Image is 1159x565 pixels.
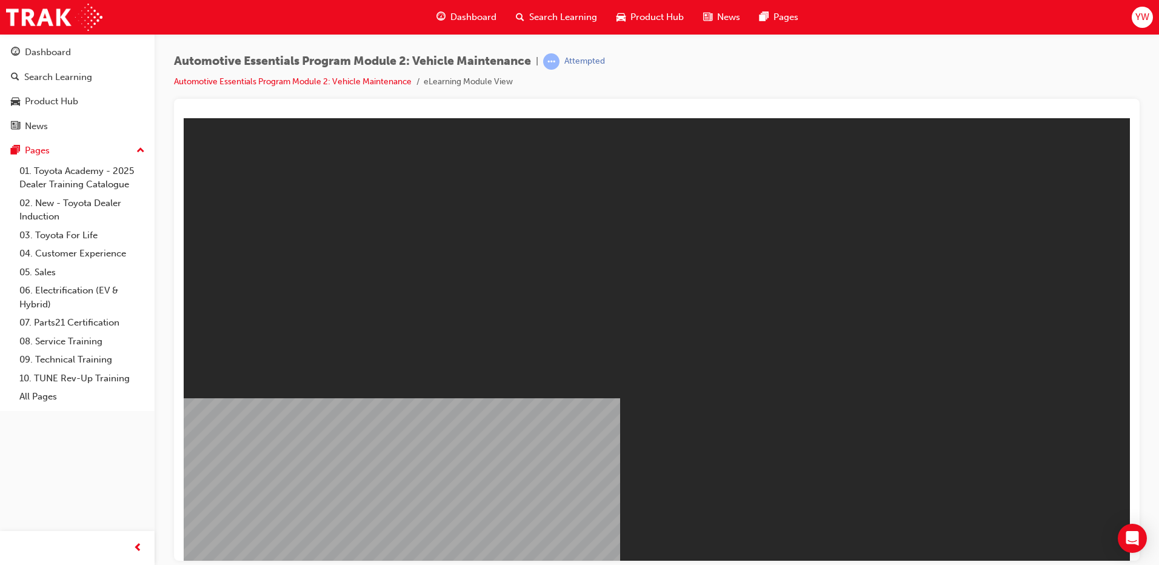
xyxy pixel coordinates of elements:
span: Dashboard [450,10,496,24]
div: Product Hub [25,95,78,109]
a: 03. Toyota For Life [15,226,150,245]
a: 10. TUNE Rev-Up Training [15,369,150,388]
span: car-icon [616,10,626,25]
span: search-icon [516,10,524,25]
a: 06. Electrification (EV & Hybrid) [15,281,150,313]
span: search-icon [11,72,19,83]
a: Search Learning [5,66,150,89]
span: news-icon [703,10,712,25]
a: 05. Sales [15,263,150,282]
button: DashboardSearch LearningProduct HubNews [5,39,150,139]
button: Pages [5,139,150,162]
span: car-icon [11,96,20,107]
span: news-icon [11,121,20,132]
a: guage-iconDashboard [427,5,506,30]
a: All Pages [15,387,150,406]
span: News [717,10,740,24]
span: Search Learning [529,10,597,24]
button: YW [1132,7,1153,28]
a: 07. Parts21 Certification [15,313,150,332]
a: pages-iconPages [750,5,808,30]
span: prev-icon [133,541,142,556]
span: | [536,55,538,69]
div: Dashboard [25,45,71,59]
a: 01. Toyota Academy - 2025 Dealer Training Catalogue [15,162,150,194]
span: learningRecordVerb_ATTEMPT-icon [543,53,559,70]
span: YW [1135,10,1149,24]
img: Trak [6,4,102,31]
span: Product Hub [630,10,684,24]
a: 04. Customer Experience [15,244,150,263]
span: guage-icon [11,47,20,58]
span: guage-icon [436,10,446,25]
a: Product Hub [5,90,150,113]
span: Pages [773,10,798,24]
span: pages-icon [760,10,769,25]
a: Automotive Essentials Program Module 2: Vehicle Maintenance [174,76,412,87]
a: news-iconNews [693,5,750,30]
span: Automotive Essentials Program Module 2: Vehicle Maintenance [174,55,531,69]
a: Dashboard [5,41,150,64]
div: Open Intercom Messenger [1118,524,1147,553]
a: car-iconProduct Hub [607,5,693,30]
div: Search Learning [24,70,92,84]
a: search-iconSearch Learning [506,5,607,30]
a: 09. Technical Training [15,350,150,369]
div: Pages [25,144,50,158]
span: pages-icon [11,145,20,156]
a: 08. Service Training [15,332,150,351]
a: News [5,115,150,138]
span: up-icon [136,143,145,159]
div: Attempted [564,56,605,67]
div: News [25,119,48,133]
li: eLearning Module View [424,75,513,89]
a: 02. New - Toyota Dealer Induction [15,194,150,226]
